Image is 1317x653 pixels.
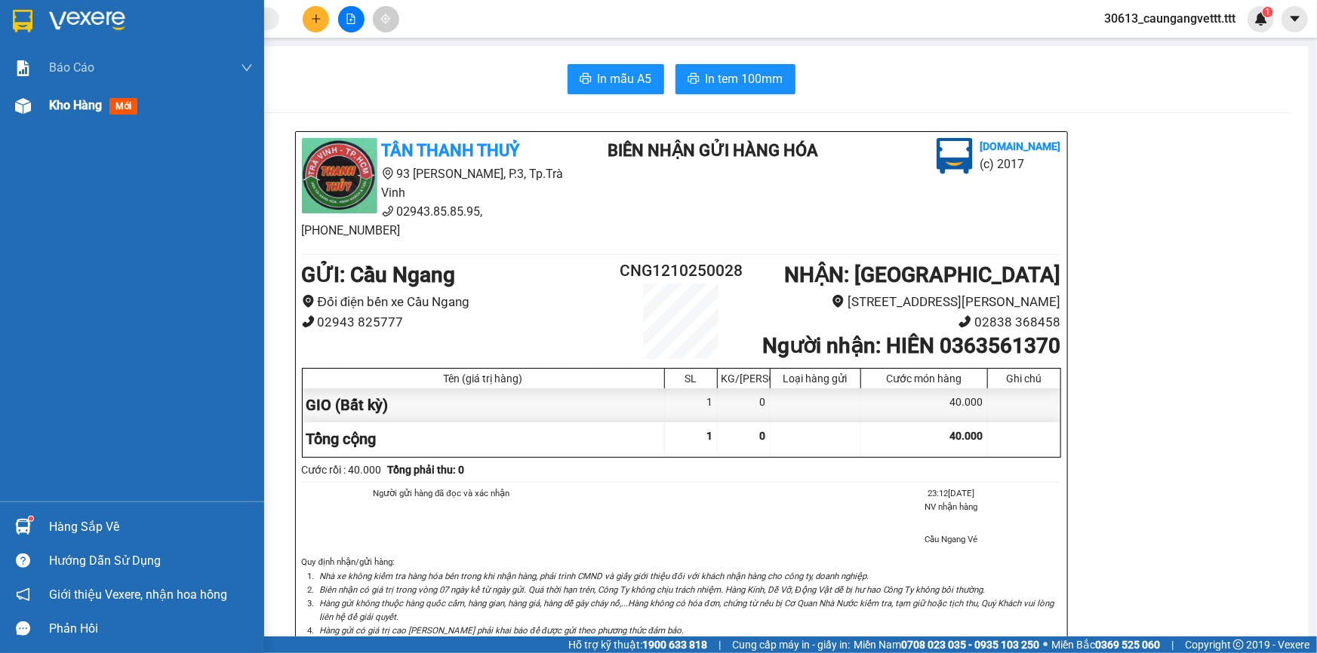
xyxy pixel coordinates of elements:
div: Hàng sắp về [49,516,253,538]
span: Hỗ trợ kỹ thuật: [568,636,707,653]
span: phone [302,315,315,328]
span: CR : [11,97,35,112]
img: icon-new-feature [1254,12,1268,26]
b: Người nhận : HIÊN 0363561370 [762,333,1060,358]
span: environment [382,167,394,179]
li: 02943.85.85.95, [PHONE_NUMBER] [302,202,583,240]
li: Đối điện bến xe Cầu Ngang [302,292,618,312]
span: file-add [346,14,356,24]
div: 1 [665,388,718,422]
img: logo.jpg [302,138,377,213]
strong: 0708 023 035 - 0935 103 250 [901,639,1039,651]
span: 1 [707,430,713,442]
img: logo-vxr [13,10,32,32]
span: In mẫu A5 [598,69,652,88]
b: BIÊN NHẬN GỬI HÀNG HÓA [608,141,818,160]
b: TÂN THANH THUỶ [382,141,520,160]
sup: 1 [29,517,33,521]
b: [DOMAIN_NAME] [980,140,1061,152]
span: ⚪️ [1043,642,1048,648]
div: 40.000 [861,388,988,422]
div: 40.000 [11,95,90,113]
span: Miền Bắc [1051,636,1160,653]
span: printer [580,72,592,87]
li: NV nhận hàng [842,500,1061,514]
img: warehouse-icon [15,98,31,114]
button: caret-down [1282,6,1308,32]
i: Nhà xe không kiểm tra hàng hóa bên trong khi nhận hàng, phải trình CMND và giấy giới thiệu đối vớ... [320,571,869,581]
span: caret-down [1288,12,1302,26]
div: 0 [718,388,771,422]
div: Tên (giá trị hàng) [306,372,660,385]
span: Giới thiệu Vexere, nhận hoa hồng [49,585,227,604]
span: 40.000 [950,430,983,442]
span: environment [832,295,845,308]
span: message [16,621,30,636]
div: Hướng dẫn sử dụng [49,550,253,572]
span: phone [959,315,971,328]
span: Kho hàng [49,98,102,112]
sup: 1 [1263,7,1273,17]
img: solution-icon [15,60,31,76]
span: Cung cấp máy in - giấy in: [732,636,850,653]
li: Cầu Ngang Vé [842,532,1061,546]
span: 0 [760,430,766,442]
span: Báo cáo [49,58,94,77]
span: question-circle [16,553,30,568]
div: Cước rồi : 40.000 [302,461,382,478]
div: Ghi chú [992,372,1057,385]
span: aim [380,14,391,24]
button: file-add [338,6,365,32]
strong: 0369 525 060 [1095,639,1160,651]
span: 1 [1265,7,1270,17]
div: Cầu Ngang [13,13,88,49]
b: NHẬN : [GEOGRAPHIC_DATA] [784,262,1060,287]
span: plus [311,14,322,24]
span: printer [688,72,700,87]
b: GỬI : Cầu Ngang [302,262,456,287]
div: Loại hàng gửi [774,372,857,385]
li: (c) 2017 [980,155,1061,173]
strong: 1900 633 818 [642,639,707,651]
li: 02943 825777 [302,312,618,333]
button: printerIn tem 100mm [675,64,795,94]
img: warehouse-icon [15,519,31,535]
span: | [1171,636,1174,653]
span: environment [302,295,315,308]
div: 0363561370 [98,65,251,86]
li: Người gửi hàng đã đọc và xác nhận [332,486,551,500]
button: plus [303,6,329,32]
h2: CNG1210250028 [618,259,745,284]
span: Nhận: [98,13,134,29]
div: GIO (Bất kỳ) [303,388,665,422]
div: KG/[PERSON_NAME] [722,372,766,385]
span: | [719,636,721,653]
span: mới [109,98,137,115]
span: phone [382,205,394,217]
span: notification [16,587,30,602]
div: SL [669,372,713,385]
button: printerIn mẫu A5 [568,64,664,94]
span: Tổng cộng [306,430,377,448]
i: Hàng gửi có giá trị cao [PERSON_NAME] phải khai báo để được gửi theo phương thức đảm bảo. [320,625,685,636]
i: Biên nhận có giá trị trong vòng 07 ngày kể từ ngày gửi. Quá thời hạn trên, Công Ty không chịu trá... [320,584,986,595]
b: Tổng phải thu: 0 [388,464,465,476]
li: 02838 368458 [744,312,1060,333]
li: [STREET_ADDRESS][PERSON_NAME] [744,292,1060,312]
span: copyright [1233,639,1244,650]
div: Phản hồi [49,618,253,640]
span: Miền Nam [854,636,1039,653]
div: HIÊN [98,47,251,65]
div: [GEOGRAPHIC_DATA] [98,13,251,47]
span: 30613_caungangvettt.ttt [1092,9,1248,28]
span: down [241,62,253,74]
span: In tem 100mm [706,69,783,88]
li: 93 [PERSON_NAME], P.3, Tp.Trà Vinh [302,164,583,202]
i: Hàng gửi không thuộc hàng quốc cấm, hàng gian, hàng giả, hàng dễ gây cháy nổ,...Hàng không có hóa... [320,598,1054,622]
img: logo.jpg [937,138,973,174]
div: Cước món hàng [865,372,983,385]
span: Gửi: [13,14,36,30]
li: 23:12[DATE] [842,486,1061,500]
button: aim [373,6,399,32]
